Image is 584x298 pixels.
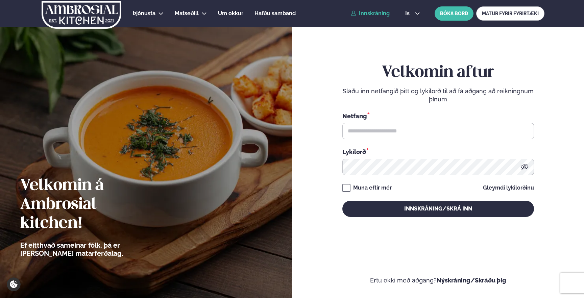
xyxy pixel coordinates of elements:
a: Matseðill [175,9,199,18]
span: Matseðill [175,10,199,17]
a: Innskráning [351,10,390,17]
div: Netfang [342,111,534,120]
span: Hafðu samband [254,10,296,17]
span: Þjónusta [133,10,155,17]
img: logo [41,1,122,29]
a: Hafðu samband [254,9,296,18]
span: is [405,11,412,16]
a: Nýskráning/Skráðu þig [437,277,506,284]
p: Ertu ekki með aðgang? [312,276,564,284]
a: Þjónusta [133,9,155,18]
h2: Velkomin á Ambrosial kitchen! [20,176,161,233]
a: Um okkur [218,9,243,18]
span: Um okkur [218,10,243,17]
a: Gleymdi lykilorðinu [483,185,534,191]
p: Ef eitthvað sameinar fólk, þá er [PERSON_NAME] matarferðalag. [20,241,161,257]
button: is [400,11,425,16]
a: Cookie settings [7,277,21,291]
a: MATUR FYRIR FYRIRTÆKI [476,6,544,21]
h2: Velkomin aftur [342,63,534,82]
button: Innskráning/Skrá inn [342,201,534,217]
button: BÓKA BORÐ [435,6,473,21]
div: Lykilorð [342,147,534,156]
p: Sláðu inn netfangið þitt og lykilorð til að fá aðgang að reikningnum þínum [342,87,534,103]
